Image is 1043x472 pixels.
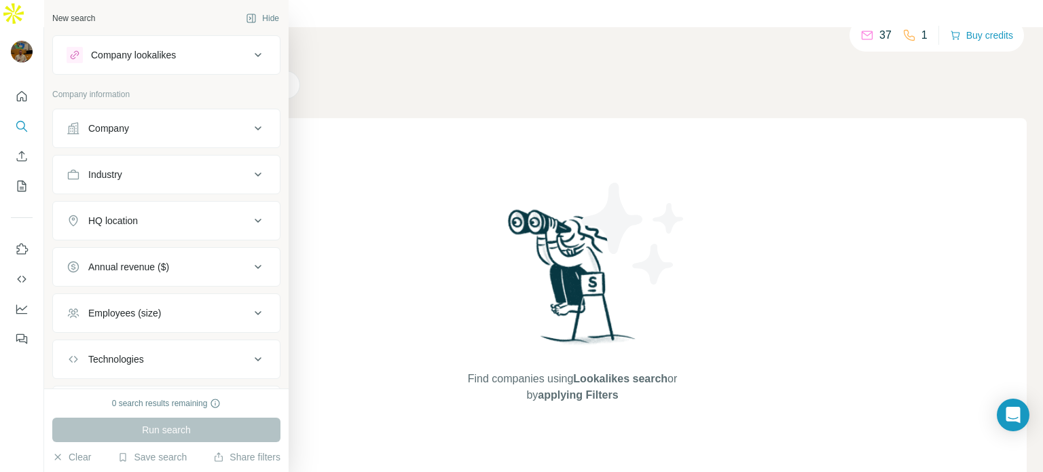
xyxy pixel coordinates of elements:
div: 0 search results remaining [112,397,221,410]
button: Company [53,112,280,145]
img: Avatar [11,41,33,62]
div: Employees (size) [88,306,161,320]
div: HQ location [88,214,138,228]
p: Company information [52,88,280,101]
button: Company lookalikes [53,39,280,71]
button: Annual revenue ($) [53,251,280,283]
span: Find companies using or by [464,371,681,403]
div: New search [52,12,95,24]
h4: Search [118,43,1027,62]
button: Industry [53,158,280,191]
button: Search [11,114,33,139]
div: Industry [88,168,122,181]
button: Buy credits [950,26,1013,45]
button: Dashboard [11,297,33,321]
button: Share filters [213,450,280,464]
img: Surfe Illustration - Stars [572,173,695,295]
div: Annual revenue ($) [88,260,169,274]
p: 37 [879,27,892,43]
p: 1 [921,27,928,43]
button: HQ location [53,204,280,237]
button: Use Surfe API [11,267,33,291]
div: Technologies [88,352,144,366]
button: Technologies [53,343,280,376]
button: Save search [117,450,187,464]
div: Open Intercom Messenger [997,399,1029,431]
button: Use Surfe on LinkedIn [11,237,33,261]
button: Quick start [11,84,33,109]
img: Surfe Illustration - Woman searching with binoculars [502,206,643,357]
button: My lists [11,174,33,198]
div: Company lookalikes [91,48,176,62]
span: applying Filters [538,389,618,401]
span: Lookalikes search [573,373,667,384]
div: Company [88,122,129,135]
button: Hide [236,8,289,29]
button: Enrich CSV [11,144,33,168]
button: Feedback [11,327,33,351]
button: Clear [52,450,91,464]
button: Employees (size) [53,297,280,329]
